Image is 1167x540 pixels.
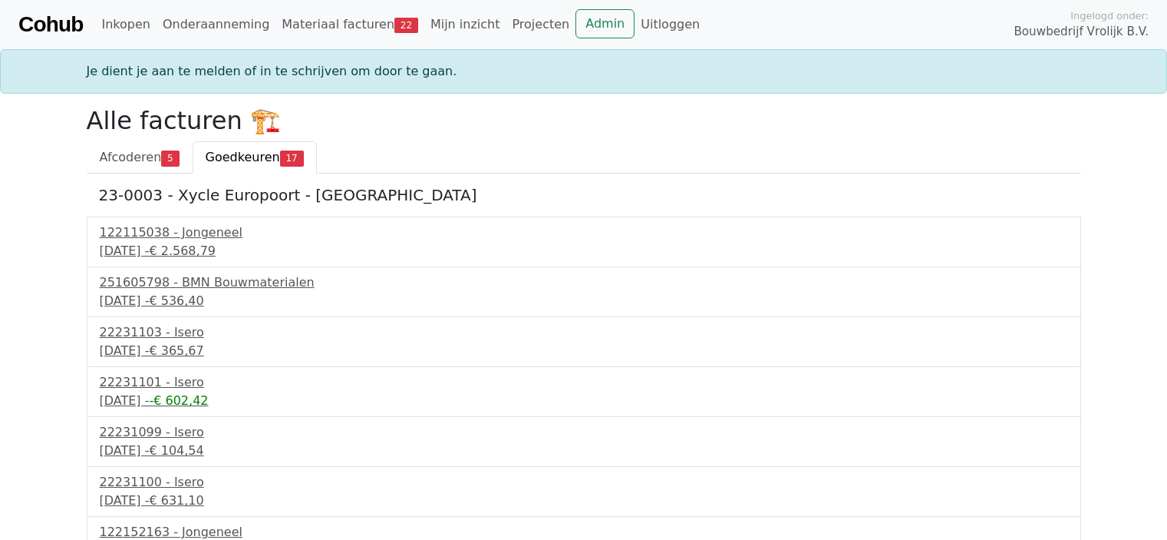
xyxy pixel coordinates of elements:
[100,492,1068,510] div: [DATE] -
[280,151,304,166] span: 17
[206,150,280,164] span: Goedkeuren
[100,373,1068,410] a: 22231101 - Isero[DATE] --€ 602,42
[100,150,162,164] span: Afcoderen
[424,9,506,40] a: Mijn inzicht
[575,9,635,38] a: Admin
[1014,23,1149,41] span: Bouwbedrijf Vrolijk B.V.
[100,442,1068,460] div: [DATE] -
[100,323,1068,360] a: 22231103 - Isero[DATE] -€ 365,67
[18,6,83,43] a: Cohub
[161,151,179,166] span: 5
[100,373,1068,392] div: 22231101 - Isero
[100,342,1068,360] div: [DATE] -
[149,293,203,308] span: € 536,40
[149,343,203,358] span: € 365,67
[149,243,216,258] span: € 2.568,79
[87,141,193,174] a: Afcoderen5
[100,392,1068,410] div: [DATE] -
[394,18,418,33] span: 22
[99,186,1069,204] h5: 23-0003 - Xycle Europoort - [GEOGRAPHIC_DATA]
[100,273,1068,310] a: 251605798 - BMN Bouwmaterialen[DATE] -€ 536,40
[275,9,424,40] a: Materiaal facturen22
[77,62,1090,81] div: Je dient je aan te melden of in te schrijven om door te gaan.
[1070,8,1149,23] span: Ingelogd onder:
[100,242,1068,260] div: [DATE] -
[157,9,275,40] a: Onderaanneming
[87,106,1081,135] h2: Alle facturen 🏗️
[100,273,1068,292] div: 251605798 - BMN Bouwmaterialen
[149,443,203,458] span: € 104,54
[100,473,1068,492] div: 22231100 - Isero
[100,423,1068,460] a: 22231099 - Isero[DATE] -€ 104,54
[100,224,1068,242] div: 122115038 - Jongeneel
[100,292,1068,310] div: [DATE] -
[193,141,317,174] a: Goedkeuren17
[100,423,1068,442] div: 22231099 - Isero
[506,9,575,40] a: Projecten
[95,9,156,40] a: Inkopen
[100,224,1068,260] a: 122115038 - Jongeneel[DATE] -€ 2.568,79
[635,9,706,40] a: Uitloggen
[149,393,208,408] span: -€ 602,42
[100,473,1068,510] a: 22231100 - Isero[DATE] -€ 631,10
[100,323,1068,342] div: 22231103 - Isero
[149,493,203,508] span: € 631,10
